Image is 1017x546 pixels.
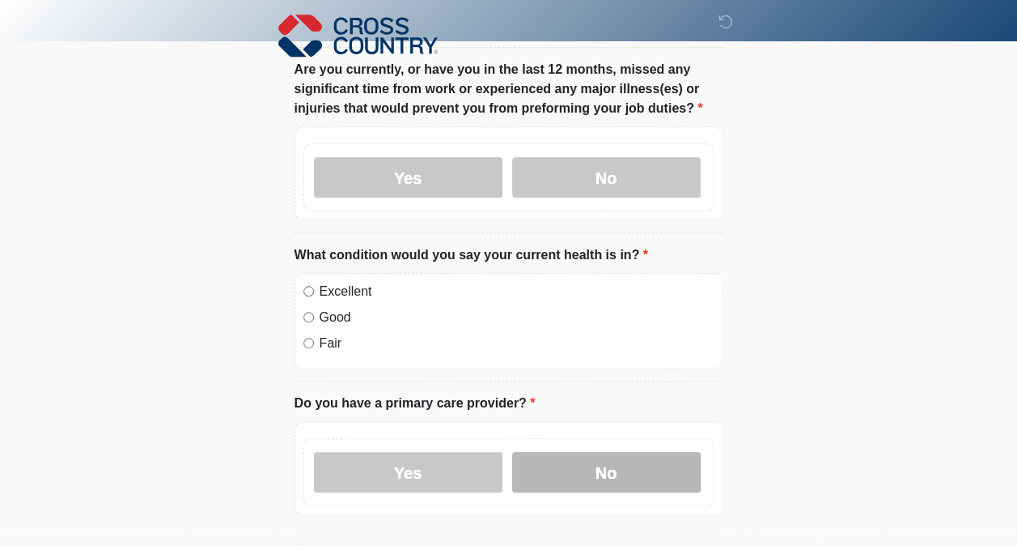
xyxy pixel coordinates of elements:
input: Fair [303,338,314,348]
label: Are you currently, or have you in the last 12 months, missed any significant time from work or ex... [295,60,723,118]
label: Yes [314,452,502,493]
label: What condition would you say your current health is in? [295,245,648,265]
label: No [512,452,701,493]
img: Cross Country Logo [278,12,439,59]
input: Good [303,312,314,322]
label: Good [320,308,714,327]
label: Excellent [320,282,714,301]
label: Fair [320,334,714,353]
label: No [512,157,701,198]
label: Yes [314,157,502,198]
input: Excellent [303,286,314,296]
label: Do you have a primary care provider? [295,394,536,413]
